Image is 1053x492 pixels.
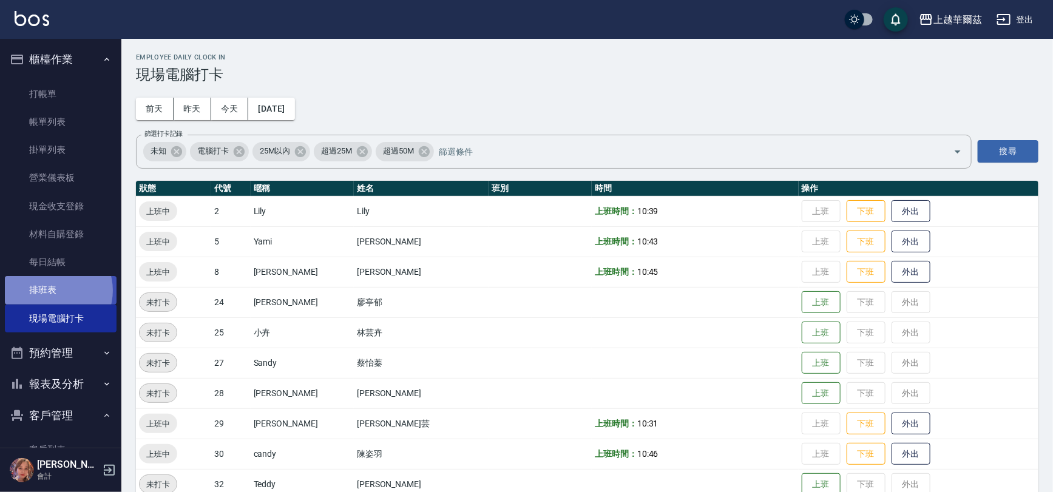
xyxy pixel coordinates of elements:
[5,80,117,108] a: 打帳單
[251,257,354,287] td: [PERSON_NAME]
[139,448,177,460] span: 上班中
[376,145,421,157] span: 超過50M
[637,449,659,459] span: 10:46
[140,357,177,369] span: 未打卡
[10,458,34,482] img: Person
[847,200,885,223] button: 下班
[248,98,294,120] button: [DATE]
[5,108,117,136] a: 帳單列表
[802,352,841,374] button: 上班
[136,53,1038,61] h2: Employee Daily Clock In
[5,400,117,431] button: 客戶管理
[595,449,637,459] b: 上班時間：
[354,196,489,226] td: Lily
[595,206,637,216] b: 上班時間：
[211,287,251,317] td: 24
[251,181,354,197] th: 暱稱
[354,348,489,378] td: 蔡怡蓁
[354,378,489,408] td: [PERSON_NAME]
[251,317,354,348] td: 小卉
[914,7,987,32] button: 上越華爾茲
[892,200,930,223] button: 外出
[978,140,1038,163] button: 搜尋
[252,142,311,161] div: 25M以內
[595,419,637,428] b: 上班時間：
[847,261,885,283] button: 下班
[354,226,489,257] td: [PERSON_NAME]
[5,337,117,369] button: 預約管理
[992,8,1038,31] button: 登出
[139,235,177,248] span: 上班中
[5,436,117,463] a: 客戶列表
[354,287,489,317] td: 廖亭郁
[5,220,117,248] a: 材料自購登錄
[637,419,659,428] span: 10:31
[799,181,1038,197] th: 操作
[802,291,841,314] button: 上班
[5,164,117,192] a: 營業儀表板
[190,142,249,161] div: 電腦打卡
[211,317,251,348] td: 25
[211,348,251,378] td: 27
[5,136,117,164] a: 掛單列表
[5,44,117,75] button: 櫃檯作業
[211,257,251,287] td: 8
[592,181,799,197] th: 時間
[136,181,211,197] th: 狀態
[140,296,177,309] span: 未打卡
[892,261,930,283] button: 外出
[140,478,177,491] span: 未打卡
[252,145,298,157] span: 25M以內
[847,443,885,465] button: 下班
[489,181,592,197] th: 班別
[802,322,841,344] button: 上班
[211,408,251,439] td: 29
[140,326,177,339] span: 未打卡
[211,98,249,120] button: 今天
[139,417,177,430] span: 上班中
[37,471,99,482] p: 會計
[5,276,117,304] a: 排班表
[139,205,177,218] span: 上班中
[251,439,354,469] td: candy
[933,12,982,27] div: 上越華爾茲
[5,248,117,276] a: 每日結帳
[174,98,211,120] button: 昨天
[314,145,359,157] span: 超過25M
[948,142,967,161] button: Open
[251,226,354,257] td: Yami
[136,98,174,120] button: 前天
[140,387,177,400] span: 未打卡
[251,378,354,408] td: [PERSON_NAME]
[5,368,117,400] button: 報表及分析
[637,206,659,216] span: 10:39
[5,305,117,332] a: 現場電腦打卡
[847,413,885,435] button: 下班
[892,231,930,253] button: 外出
[211,196,251,226] td: 2
[143,145,174,157] span: 未知
[595,237,637,246] b: 上班時間：
[37,459,99,471] h5: [PERSON_NAME]
[211,378,251,408] td: 28
[211,439,251,469] td: 30
[5,192,117,220] a: 現金收支登錄
[211,181,251,197] th: 代號
[251,348,354,378] td: Sandy
[251,408,354,439] td: [PERSON_NAME]
[354,408,489,439] td: [PERSON_NAME]芸
[847,231,885,253] button: 下班
[884,7,908,32] button: save
[595,267,637,277] b: 上班時間：
[314,142,372,161] div: 超過25M
[143,142,186,161] div: 未知
[892,413,930,435] button: 外出
[637,237,659,246] span: 10:43
[139,266,177,278] span: 上班中
[15,11,49,26] img: Logo
[354,317,489,348] td: 林芸卉
[251,196,354,226] td: Lily
[251,287,354,317] td: [PERSON_NAME]
[136,66,1038,83] h3: 現場電腦打卡
[354,257,489,287] td: [PERSON_NAME]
